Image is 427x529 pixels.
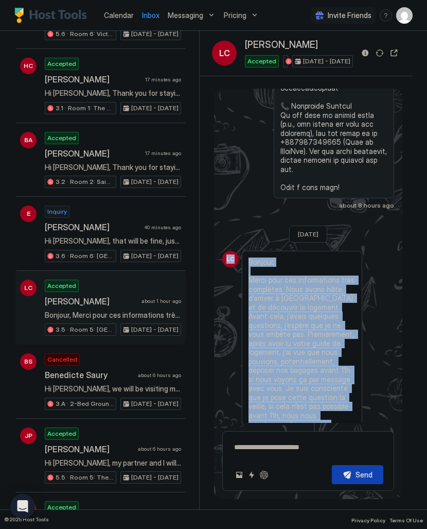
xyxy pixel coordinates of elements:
[389,517,423,523] span: Terms Of Use
[298,230,318,238] span: [DATE]
[258,469,270,481] button: ChatGPT Auto Reply
[45,296,137,306] span: [PERSON_NAME]
[359,47,371,59] button: Reservation information
[24,357,32,366] span: BS
[131,29,179,39] span: [DATE] - [DATE]
[328,11,371,20] span: Invite Friends
[219,47,230,59] span: LC
[138,372,181,379] span: about 6 hours ago
[131,251,179,261] span: [DATE] - [DATE]
[24,283,32,293] span: LC
[388,47,400,59] button: Open reservation
[56,177,114,186] span: 3.2 · Room 2: Sainsbury's | Ground Floor | [GEOGRAPHIC_DATA]
[45,74,141,84] span: [PERSON_NAME]
[131,473,179,482] span: [DATE] - [DATE]
[47,281,76,291] span: Accepted
[47,355,77,364] span: Cancelled
[56,399,114,408] span: 3.A · 2-Bed Ground Floor Suite | Private Bath | [GEOGRAPHIC_DATA]
[226,254,235,264] span: LC
[380,9,392,22] div: menu
[131,399,179,408] span: [DATE] - [DATE]
[141,298,181,304] span: about 1 hour ago
[47,503,76,512] span: Accepted
[45,370,134,380] span: Benedicte Saury
[138,446,181,452] span: about 6 hours ago
[45,222,140,232] span: [PERSON_NAME]
[25,431,32,440] span: JP
[245,469,258,481] button: Quick reply
[56,104,114,113] span: 3.1 · Room 1: The Regency | Ground Floor | [GEOGRAPHIC_DATA]
[131,177,179,186] span: [DATE] - [DATE]
[332,465,383,484] button: Send
[56,473,114,482] span: 5.5 · Room 5: The BFI | [GEOGRAPHIC_DATA]
[351,517,385,523] span: Privacy Policy
[56,251,114,261] span: 3.6 · Room 6: [GEOGRAPHIC_DATA] | Loft room | [GEOGRAPHIC_DATA]
[245,39,318,51] span: [PERSON_NAME]
[27,209,30,218] span: E
[47,133,76,143] span: Accepted
[24,135,32,145] span: BA
[131,325,179,334] span: [DATE] - [DATE]
[247,57,276,66] span: Accepted
[45,311,181,320] span: Bonjour, Merci pour ces informations très complètes. Nous avons hâte d’arriver à [GEOGRAPHIC_DATA...
[303,57,350,66] span: [DATE] - [DATE]
[45,236,181,246] span: Hi [PERSON_NAME], that will be fine, just please be aware of the house rules and if you act respe...
[104,11,134,20] span: Calendar
[56,325,114,334] span: 3.5 · Room 5: [GEOGRAPHIC_DATA] | [GEOGRAPHIC_DATA]
[47,59,76,69] span: Accepted
[389,514,423,525] a: Terms Of Use
[47,207,67,216] span: Inquiry
[4,516,49,523] span: © 2025 Host Tools
[142,10,159,21] a: Inbox
[224,11,246,20] span: Pricing
[373,47,386,59] button: Sync reservation
[145,76,181,83] span: 17 minutes ago
[145,150,181,157] span: 17 minutes ago
[142,11,159,20] span: Inbox
[339,201,394,209] span: about 8 hours ago
[45,89,181,98] span: Hi [PERSON_NAME], Thank you for staying with us! We've just left you a 5-star review, it's a plea...
[56,29,114,39] span: 5.6 · Room 6: Victoria Line | Loft room | [GEOGRAPHIC_DATA]
[351,514,385,525] a: Privacy Policy
[233,469,245,481] button: Upload image
[355,469,372,480] div: Send
[45,444,134,454] span: [PERSON_NAME]
[14,8,92,23] a: Host Tools Logo
[10,494,35,519] div: Open Intercom Messenger
[45,384,181,394] span: Hi [PERSON_NAME], we will be visiting my son who lives round the corner to your place for that we...
[45,163,181,172] span: Hi [PERSON_NAME], Thank you for staying with us! We've just left you a 5-star review, it's a plea...
[396,7,413,24] div: User profile
[104,10,134,21] a: Calendar
[47,429,76,438] span: Accepted
[45,148,141,159] span: [PERSON_NAME]
[144,224,181,231] span: 40 minutes ago
[24,61,33,71] span: HC
[45,458,181,468] span: Hi [PERSON_NAME], my partner and I will be visiting the [GEOGRAPHIC_DATA] over the weekend and wo...
[168,11,203,20] span: Messaging
[131,104,179,113] span: [DATE] - [DATE]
